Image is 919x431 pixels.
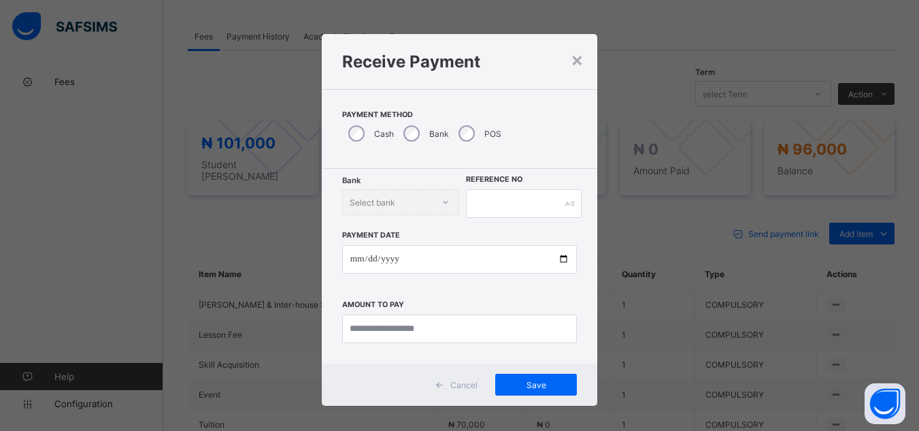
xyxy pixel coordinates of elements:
[342,110,577,119] span: Payment Method
[342,300,404,309] label: Amount to pay
[429,129,449,139] label: Bank
[466,175,522,184] label: Reference No
[342,231,400,240] label: Payment Date
[342,52,577,71] h1: Receive Payment
[450,380,478,390] span: Cancel
[571,48,584,71] div: ×
[374,129,394,139] label: Cash
[342,176,361,185] span: Bank
[865,383,905,424] button: Open asap
[484,129,501,139] label: POS
[505,380,567,390] span: Save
